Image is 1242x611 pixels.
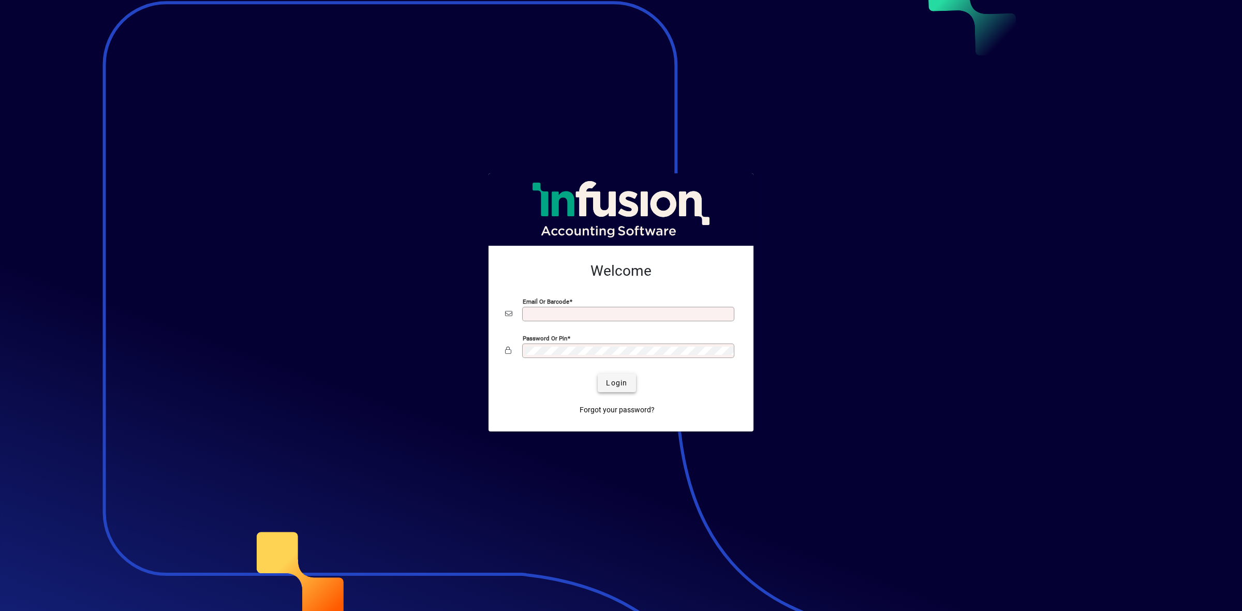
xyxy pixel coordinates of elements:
[575,400,659,419] a: Forgot your password?
[523,335,567,342] mat-label: Password or Pin
[598,374,635,392] button: Login
[606,378,627,389] span: Login
[523,298,569,305] mat-label: Email or Barcode
[580,405,655,415] span: Forgot your password?
[505,262,737,280] h2: Welcome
